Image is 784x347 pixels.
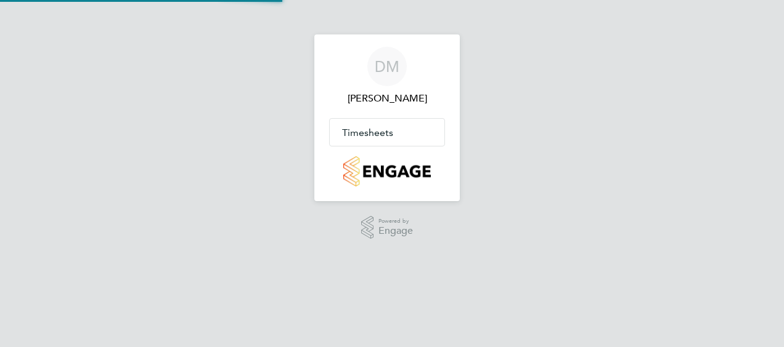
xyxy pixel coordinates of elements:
[343,156,430,186] img: countryside-properties-logo-retina.png
[375,58,399,74] span: DM
[330,119,444,146] button: Timesheets
[314,34,460,201] nav: Main navigation
[361,216,414,239] a: Powered byEngage
[378,226,413,236] span: Engage
[329,91,445,106] span: Daniel Martin
[329,47,445,106] a: DM[PERSON_NAME]
[378,216,413,226] span: Powered by
[342,127,393,138] span: Timesheets
[329,156,445,186] a: Go to home page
